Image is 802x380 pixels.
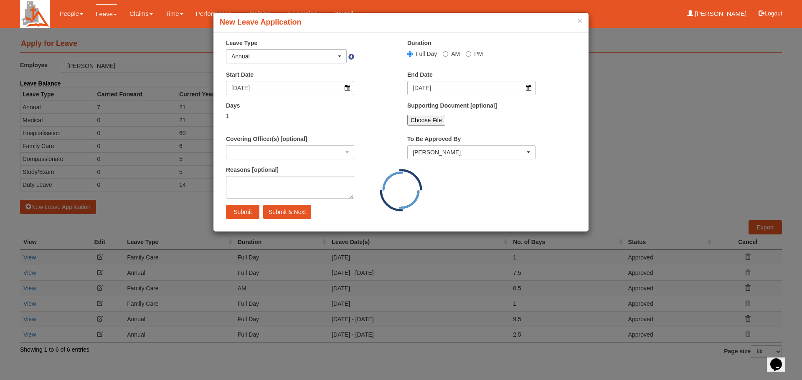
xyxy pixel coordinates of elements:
iframe: chat widget [767,347,794,372]
label: Covering Officer(s) [optional] [226,135,307,143]
input: d/m/yyyy [226,81,354,95]
label: Supporting Document [optional] [407,101,497,110]
span: AM [451,50,460,57]
label: Days [226,101,240,110]
input: Submit [226,205,259,219]
div: Annual [231,52,336,60]
div: 1 [226,112,354,120]
label: Duration [407,39,431,47]
label: Start Date [226,70,254,79]
span: PM [474,50,483,57]
div: [PERSON_NAME] [413,148,525,156]
label: End Date [407,70,433,79]
label: Reasons [optional] [226,166,279,174]
button: Alvin Chan [407,145,536,159]
button: × [577,16,582,25]
label: Leave Type [226,39,257,47]
b: New Leave Application [220,18,301,26]
input: d/m/yyyy [407,81,536,95]
input: Choose File [407,115,445,126]
button: Annual [226,49,347,63]
input: Submit & Next [263,205,311,219]
span: Full Day [416,50,437,57]
label: To Be Approved By [407,135,461,143]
